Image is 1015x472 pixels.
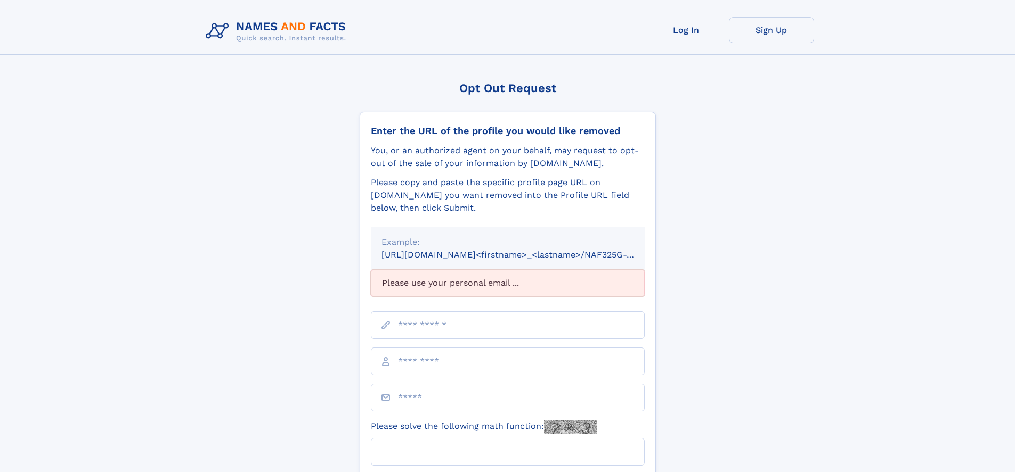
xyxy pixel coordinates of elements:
div: Please use your personal email ... [371,270,645,296]
a: Sign Up [729,17,814,43]
div: Please copy and paste the specific profile page URL on [DOMAIN_NAME] you want removed into the Pr... [371,176,645,214]
div: Enter the URL of the profile you would like removed [371,125,645,137]
small: [URL][DOMAIN_NAME]<firstname>_<lastname>/NAF325G-xxxxxxxx [381,250,665,260]
div: Opt Out Request [360,81,656,95]
img: Logo Names and Facts [201,17,355,46]
label: Please solve the following math function: [371,420,597,434]
div: You, or an authorized agent on your behalf, may request to opt-out of the sale of your informatio... [371,144,645,170]
a: Log In [644,17,729,43]
div: Example: [381,236,634,249]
